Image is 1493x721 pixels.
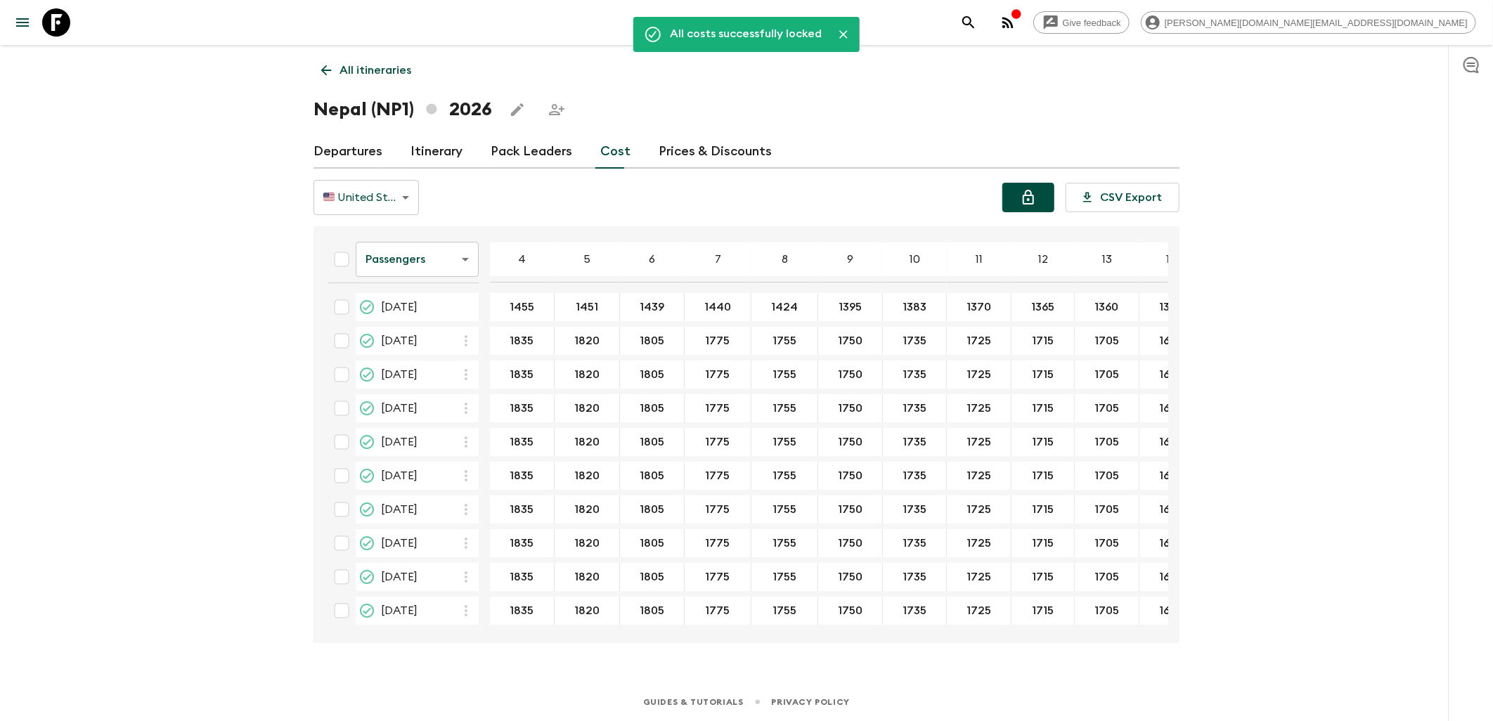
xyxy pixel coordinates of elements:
button: 1805 [623,495,681,524]
button: 1750 [821,495,879,524]
a: Pack Leaders [491,135,572,169]
button: 1750 [821,360,879,389]
div: 26 Oct 2026; 11 [947,529,1012,557]
button: 1755 [756,597,813,625]
svg: Proposed [358,400,375,417]
div: 12 Oct 2026; 11 [947,462,1012,490]
button: 1715 [1015,495,1071,524]
span: [DATE] [381,400,418,417]
button: 1725 [950,394,1008,422]
span: [PERSON_NAME][DOMAIN_NAME][EMAIL_ADDRESS][DOMAIN_NAME] [1157,18,1475,28]
p: 7 [715,251,721,268]
div: 06 Apr 2026; 6 [620,327,685,355]
div: 18 May 2026; 14 [1139,394,1204,422]
button: 1360 [1078,293,1136,321]
div: 19 Oct 2026; 8 [751,495,818,524]
svg: Proposed [358,602,375,619]
p: 4 [519,251,526,268]
button: 1365 [1014,293,1071,321]
a: Cost [600,135,631,169]
div: 26 Oct 2026; 4 [490,529,555,557]
div: 09 Nov 2026; 4 [490,563,555,591]
button: 1805 [623,360,681,389]
button: 1735 [886,529,943,557]
div: 23 Nov 2026; 5 [555,597,620,625]
button: 1775 [689,394,747,422]
span: Share this itinerary [543,96,571,124]
a: Guides & Tutorials [643,694,744,710]
div: 09 Mar 2026; 9 [818,293,883,321]
div: 19 Oct 2026; 6 [620,495,685,524]
button: 1715 [1015,360,1071,389]
button: 1370 [950,293,1008,321]
div: 18 May 2026; 7 [685,394,751,422]
button: 1820 [557,327,616,355]
div: 09 Nov 2026; 13 [1075,563,1139,591]
div: 12 Oct 2026; 6 [620,462,685,490]
button: 1685 [1143,394,1201,422]
div: 12 Oct 2026; 13 [1075,462,1139,490]
div: 09 Mar 2026; 12 [1012,293,1075,321]
div: 19 Oct 2026; 4 [490,495,555,524]
div: 04 May 2026; 12 [1012,360,1075,389]
button: 1775 [689,360,747,389]
button: 1755 [756,327,813,355]
span: [DATE] [381,434,418,450]
button: 1755 [756,529,813,557]
button: 1750 [821,327,879,355]
div: 06 Apr 2026; 13 [1075,327,1139,355]
svg: Proposed [358,569,375,585]
div: 09 Nov 2026; 7 [685,563,751,591]
div: 26 Oct 2026; 10 [883,529,947,557]
div: 23 Nov 2026; 9 [818,597,883,625]
button: 1715 [1015,428,1071,456]
button: 1685 [1143,428,1201,456]
div: 28 Sep 2026; 6 [620,428,685,456]
button: 1805 [623,394,681,422]
div: 04 May 2026; 6 [620,360,685,389]
div: 28 Sep 2026; 9 [818,428,883,456]
div: 09 Mar 2026; 6 [620,293,685,321]
button: 1439 [623,293,681,321]
button: 1775 [689,495,747,524]
a: Privacy Policy [772,694,850,710]
button: 1820 [557,360,616,389]
button: 1820 [557,394,616,422]
div: 09 Mar 2026; 5 [555,293,620,321]
button: 1835 [493,428,551,456]
div: 04 May 2026; 8 [751,360,818,389]
div: 06 Apr 2026; 12 [1012,327,1075,355]
button: 1715 [1015,327,1071,355]
button: 1835 [493,529,551,557]
button: 1805 [623,327,681,355]
span: [DATE] [381,366,418,383]
a: Departures [314,135,382,169]
div: 28 Sep 2026; 14 [1139,428,1204,456]
div: 12 Oct 2026; 5 [555,462,620,490]
div: 26 Oct 2026; 14 [1139,529,1204,557]
div: 09 Mar 2026; 7 [685,293,751,321]
button: 1775 [689,327,747,355]
div: 28 Sep 2026; 10 [883,428,947,456]
div: All costs successfully locked [670,21,822,48]
button: 1705 [1078,597,1136,625]
button: 1685 [1143,327,1201,355]
div: 28 Sep 2026; 7 [685,428,751,456]
div: 18 May 2026; 6 [620,394,685,422]
div: 19 Oct 2026; 9 [818,495,883,524]
div: 23 Nov 2026; 14 [1139,597,1204,625]
div: 18 May 2026; 13 [1075,394,1139,422]
div: 09 Nov 2026; 6 [620,563,685,591]
button: 1820 [557,529,616,557]
button: 1750 [821,394,879,422]
span: [DATE] [381,501,418,518]
p: 11 [976,251,983,268]
button: 1705 [1078,360,1136,389]
button: 1735 [886,563,943,591]
div: 09 Nov 2026; 5 [555,563,620,591]
button: menu [8,8,37,37]
button: 1805 [623,428,681,456]
svg: Proposed [358,332,375,349]
svg: Proposed [358,299,375,316]
div: 28 Sep 2026; 5 [555,428,620,456]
